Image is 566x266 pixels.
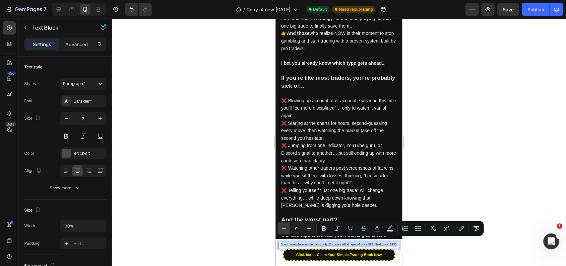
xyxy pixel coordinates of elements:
button: Paragraph 1 [60,78,106,90]
div: Add... [74,241,105,247]
span: Default [313,6,327,12]
span: Copy of new [DATE] [246,6,290,13]
div: Size [24,114,42,123]
div: 4D4D4D [74,151,105,157]
div: Font [24,98,32,104]
span: Need republishing [339,6,373,12]
span: / [243,6,245,13]
p: Text Block [32,24,89,32]
button: Show more [24,182,106,194]
div: Beta [5,122,16,127]
iframe: Intercom live chat [543,233,559,249]
p: 7 [43,5,46,13]
iframe: Design area [276,19,403,266]
input: Auto [60,220,106,232]
div: Undo/Redo [125,3,152,16]
span: Paragraph 1 [63,81,86,87]
button: Publish [522,3,550,16]
div: 450 [6,71,16,76]
div: Padding [24,240,39,246]
div: Sans-serif [74,98,105,104]
div: Align [24,166,43,175]
button: 7 [3,3,49,16]
p: Advanced [65,41,88,48]
div: Size [24,206,42,215]
span: Save [503,7,514,12]
div: Color [24,150,34,156]
p: Settings [33,41,51,48]
div: Width [24,223,35,229]
span: 1 [557,223,562,229]
div: Publish [528,6,544,13]
button: Save [497,3,519,16]
div: Styles [24,81,36,87]
div: Text style [24,64,42,70]
div: Show more [50,185,81,191]
div: Editor contextual toolbar [277,221,484,236]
